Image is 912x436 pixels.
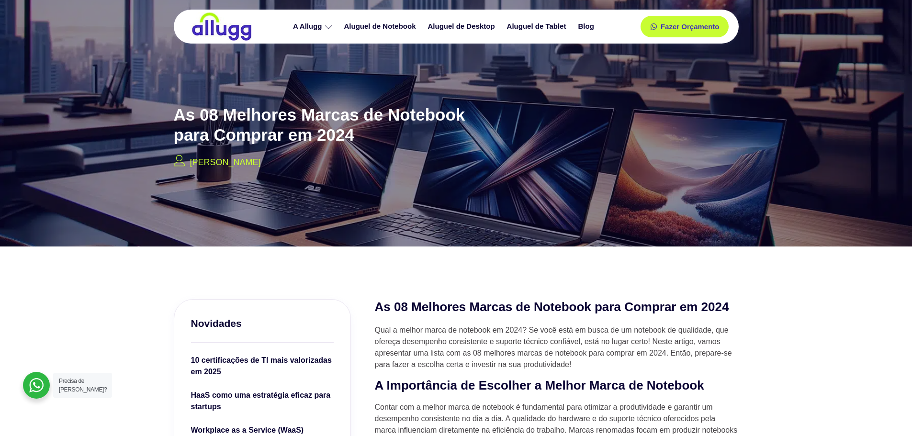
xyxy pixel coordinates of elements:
[191,355,334,380] a: 10 certificações de TI mais valorizadas em 2025
[190,156,261,169] p: [PERSON_NAME]
[375,378,739,394] h2: A Importância de Escolher a Melhor Marca de Notebook
[191,12,253,41] img: locação de TI é Allugg
[339,18,423,35] a: Aluguel de Notebook
[174,105,480,145] h2: As 08 Melhores Marcas de Notebook para Comprar em 2024
[59,378,107,393] span: Precisa de [PERSON_NAME]?
[375,324,739,370] p: Qual a melhor marca de notebook em 2024? Se você está em busca de um notebook de qualidade, que o...
[502,18,574,35] a: Aluguel de Tablet
[191,316,334,330] h3: Novidades
[375,299,739,315] h2: As 08 Melhores Marcas de Notebook para Comprar em 2024
[191,390,334,415] a: HaaS como uma estratégia eficaz para startups
[661,23,720,30] span: Fazer Orçamento
[573,18,601,35] a: Blog
[288,18,339,35] a: A Allugg
[641,16,729,37] a: Fazer Orçamento
[423,18,502,35] a: Aluguel de Desktop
